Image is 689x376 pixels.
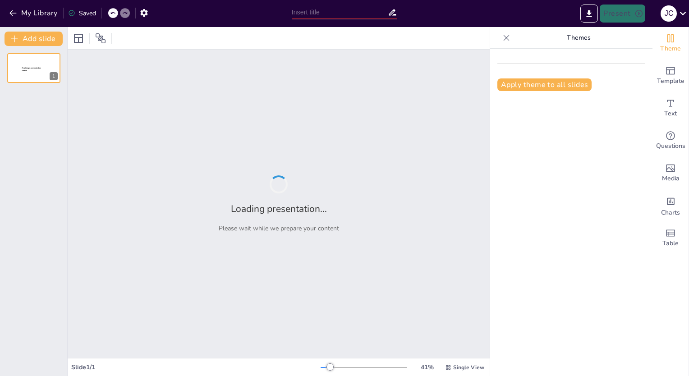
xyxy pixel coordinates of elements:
span: Table [662,238,679,248]
button: J C [661,5,677,23]
span: Theme [660,44,681,54]
button: Export to PowerPoint [580,5,598,23]
div: Add text boxes [652,92,689,124]
div: Slide 1 / 1 [71,363,321,371]
div: Add ready made slides [652,60,689,92]
div: Add images, graphics, shapes or video [652,157,689,189]
p: Please wait while we prepare your content [219,224,339,233]
span: Text [664,109,677,119]
div: 1 [7,53,60,83]
p: Themes [514,27,643,49]
div: Layout [71,31,86,46]
span: Questions [656,141,685,151]
span: Template [657,76,684,86]
div: Add charts and graphs [652,189,689,222]
button: Present [600,5,645,23]
div: 41 % [416,363,438,371]
h2: Loading presentation... [231,202,327,215]
input: Insert title [292,6,388,19]
div: 1 [50,72,58,80]
span: Single View [453,364,484,371]
div: J C [661,5,677,22]
span: Sendsteps presentation editor [22,67,41,72]
button: Add slide [5,32,63,46]
span: Charts [661,208,680,218]
span: Position [95,33,106,44]
div: Change the overall theme [652,27,689,60]
button: Apply theme to all slides [497,78,592,91]
button: My Library [7,6,61,20]
span: Media [662,174,680,183]
div: Get real-time input from your audience [652,124,689,157]
div: Add a table [652,222,689,254]
div: Saved [68,9,96,18]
